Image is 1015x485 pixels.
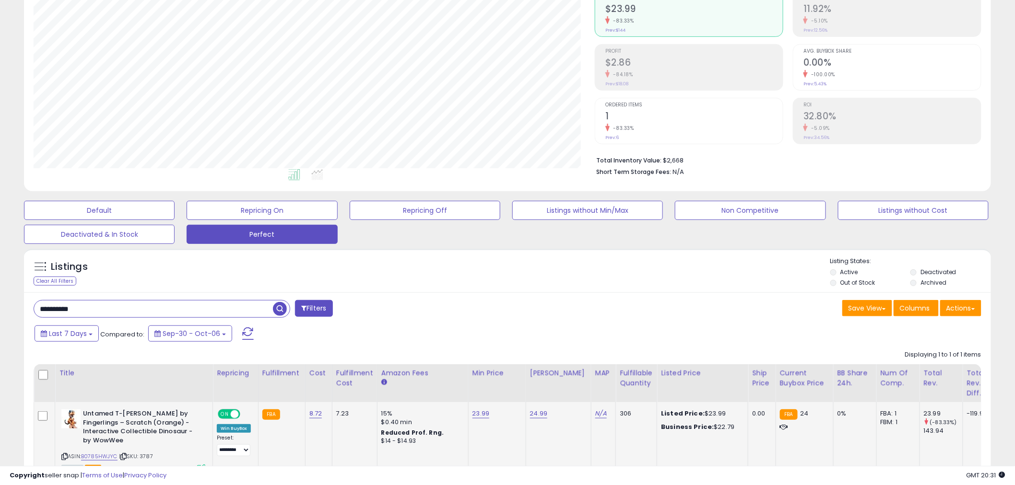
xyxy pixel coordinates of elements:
[605,103,783,108] span: Ordered Items
[163,329,220,338] span: Sep-30 - Oct-06
[605,81,628,87] small: Prev: $18.08
[187,225,337,244] button: Perfect
[808,71,835,78] small: -100.00%
[840,278,875,287] label: Out of Stock
[35,325,99,342] button: Last 7 Days
[803,81,826,87] small: Prev: 5.43%
[82,471,123,480] a: Terms of Use
[661,368,744,378] div: Listed Price
[673,167,684,176] span: N/A
[472,368,522,378] div: Min Price
[119,452,153,460] span: | SKU: 3787
[808,125,830,132] small: -5.09%
[217,435,251,456] div: Preset:
[924,409,963,418] div: 23.99
[100,330,144,339] span: Compared to:
[620,409,649,418] div: 306
[900,303,930,313] span: Columns
[830,257,991,266] p: Listing States:
[610,71,633,78] small: -84.18%
[381,378,387,387] small: Amazon Fees.
[336,409,370,418] div: 7.23
[800,409,808,418] span: 24
[610,17,634,24] small: -83.33%
[605,111,783,124] h2: 1
[803,135,829,140] small: Prev: 34.56%
[605,57,783,70] h2: $2.86
[49,329,87,338] span: Last 7 Days
[24,225,175,244] button: Deactivated & In Stock
[595,409,607,418] a: N/A
[381,409,461,418] div: 15%
[803,3,981,16] h2: 11.92%
[803,57,981,70] h2: 0.00%
[752,409,768,418] div: 0.00
[842,300,892,316] button: Save View
[596,168,671,176] b: Short Term Storage Fees:
[512,201,663,220] button: Listings without Min/Max
[924,427,963,435] div: 143.94
[24,201,175,220] button: Default
[596,156,661,164] b: Total Inventory Value:
[940,300,981,316] button: Actions
[967,368,991,398] div: Total Rev. Diff.
[595,368,612,378] div: MAP
[881,409,912,418] div: FBA: 1
[924,368,959,388] div: Total Rev.
[780,409,798,420] small: FBA
[381,368,464,378] div: Amazon Fees
[752,368,771,388] div: Ship Price
[381,437,461,445] div: $14 - $14.93
[187,201,337,220] button: Repricing On
[61,409,81,428] img: 418nzUGFUIL._SL40_.jpg
[620,368,653,388] div: Fulfillable Quantity
[217,368,254,378] div: Repricing
[262,368,301,378] div: Fulfillment
[930,418,957,426] small: (-83.33%)
[295,300,332,317] button: Filters
[838,368,873,388] div: BB Share 24h.
[921,278,946,287] label: Archived
[262,409,280,420] small: FBA
[605,3,783,16] h2: $23.99
[350,201,500,220] button: Repricing Off
[803,111,981,124] h2: 32.80%
[61,465,83,473] span: All listings currently available for purchase on Amazon
[59,368,209,378] div: Title
[605,27,626,33] small: Prev: $144
[838,409,869,418] div: 0%
[661,422,714,431] b: Business Price:
[83,409,200,447] b: Untamed T-[PERSON_NAME] by Fingerlings – Scratch (Orange) - Interactive Collectible Dinosaur - by...
[596,154,974,165] li: $2,668
[803,27,827,33] small: Prev: 12.56%
[605,49,783,54] span: Profit
[239,410,254,418] span: OFF
[840,268,858,276] label: Active
[81,452,118,461] a: B0785HWJYC
[336,368,373,388] div: Fulfillment Cost
[921,268,956,276] label: Deactivated
[967,409,988,418] div: -119.95
[472,409,490,418] a: 23.99
[967,471,1005,480] span: 2025-10-14 20:31 GMT
[309,368,328,378] div: Cost
[610,125,634,132] small: -83.33%
[381,428,444,437] b: Reduced Prof. Rng.
[661,409,741,418] div: $23.99
[808,17,828,24] small: -5.10%
[661,423,741,431] div: $22.79
[10,471,166,480] div: seller snap | |
[124,471,166,480] a: Privacy Policy
[675,201,826,220] button: Non Competitive
[894,300,939,316] button: Columns
[881,368,916,388] div: Num of Comp.
[780,368,829,388] div: Current Buybox Price
[605,135,619,140] small: Prev: 6
[148,325,232,342] button: Sep-30 - Oct-06
[838,201,989,220] button: Listings without Cost
[217,424,251,433] div: Win BuyBox
[34,277,76,286] div: Clear All Filters
[905,350,981,359] div: Displaying 1 to 1 of 1 items
[219,410,231,418] span: ON
[803,49,981,54] span: Avg. Buybox Share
